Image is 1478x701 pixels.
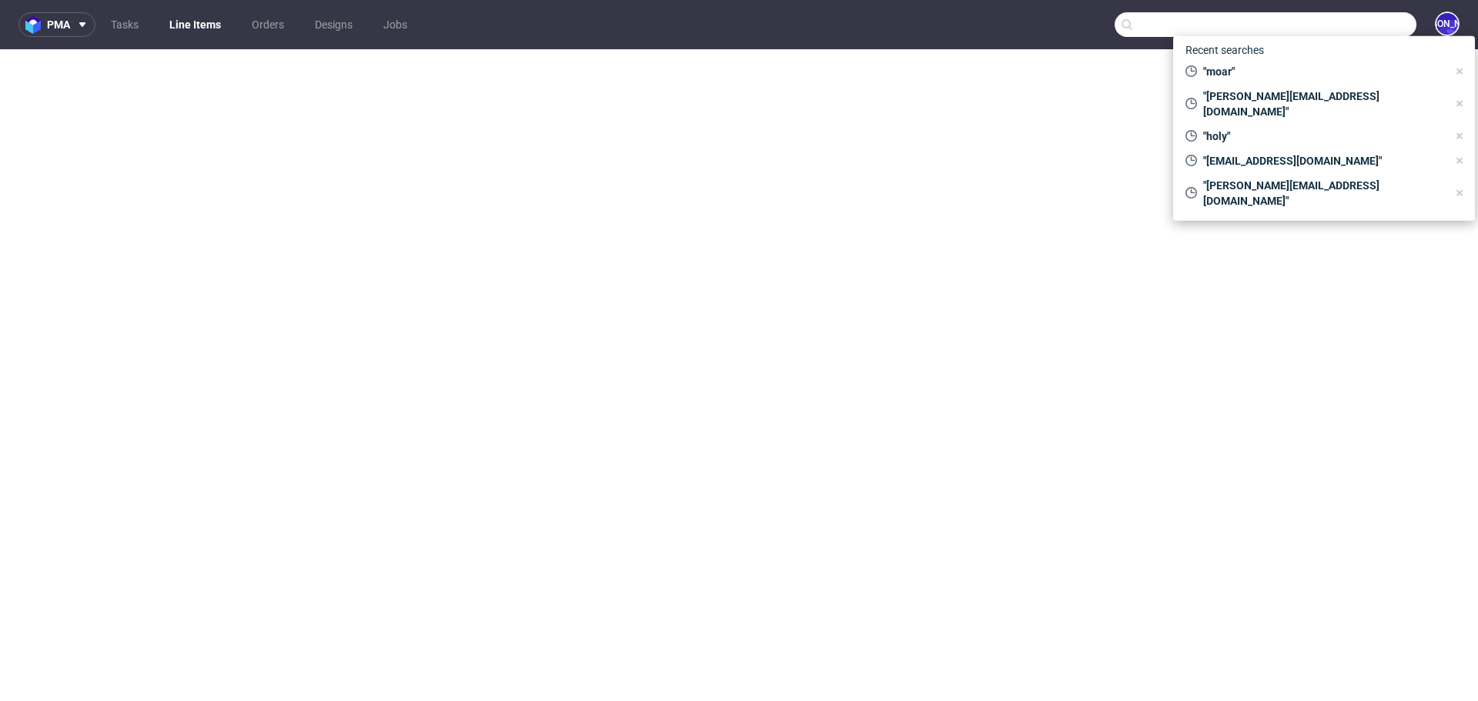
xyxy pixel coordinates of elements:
span: pma [47,19,70,30]
span: "[PERSON_NAME][EMAIL_ADDRESS][DOMAIN_NAME]" [1197,88,1447,119]
a: Line Items [160,12,230,37]
img: logo [25,16,47,34]
span: "moar" [1197,64,1447,79]
span: "holy" [1197,129,1447,144]
a: Jobs [374,12,416,37]
span: "[PERSON_NAME][EMAIL_ADDRESS][DOMAIN_NAME]" [1197,178,1447,209]
figcaption: [PERSON_NAME] [1436,13,1458,35]
a: Orders [242,12,293,37]
span: Recent searches [1179,38,1270,62]
a: Designs [306,12,362,37]
button: pma [18,12,95,37]
a: Tasks [102,12,148,37]
span: "[EMAIL_ADDRESS][DOMAIN_NAME]" [1197,153,1447,169]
